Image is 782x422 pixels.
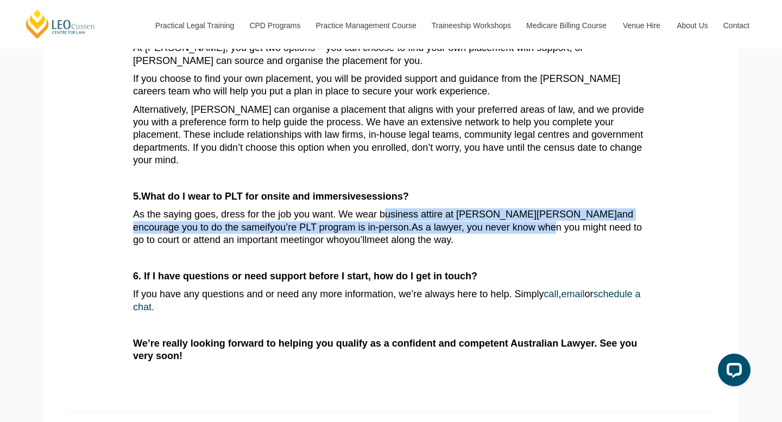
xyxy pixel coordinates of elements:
[24,9,97,40] a: [PERSON_NAME] Centre for Law
[544,289,558,299] a: call
[133,289,641,312] a: schedule a chat.
[709,349,755,395] iframe: LiveChat chat widget
[265,222,270,233] span: if
[133,73,620,97] span: If you choose to find your own placement, you will be provided support and guidance from the [PER...
[367,234,451,245] span: meet along the way
[133,191,412,202] strong: 5.
[147,2,242,49] a: Practical Legal Training
[379,222,412,233] span: person.
[537,209,617,220] span: [PERSON_NAME]
[133,104,644,166] span: Alternatively, [PERSON_NAME] can organise a placement that aligns with your preferred areas of la...
[270,222,297,233] span: you’re
[344,234,367,245] span: you’ll
[518,2,615,49] a: Medicare Billing Course
[133,209,633,232] span: and encourage you to do the same
[451,234,453,245] span: .
[152,302,154,312] span: .
[133,338,637,361] strong: We’re really looking forward to helping you qualify as a confident and competent Australian Lawye...
[315,234,344,245] span: or who
[133,289,641,312] span: schedule a chat
[584,289,593,299] span: or
[361,191,403,202] span: sessions
[561,289,584,299] a: email
[669,2,715,49] a: About Us
[241,2,307,49] a: CPD Programs
[615,2,669,49] a: Venue Hire
[558,289,561,299] span: ,
[133,271,477,282] span: 6. If I have questions or need support before I start, how do I get in touch?
[403,191,409,202] span: ?
[133,289,544,299] span: If you have any questions and or need any more information, we’re always here to help. Simply
[141,191,361,202] span: What do I wear to PLT for onsite and immersive
[424,2,518,49] a: Traineeship Workshops
[715,2,758,49] a: Contact
[299,222,379,233] span: PLT program is in-
[308,2,424,49] a: Practice Management Course
[133,209,537,220] span: As the saying goes, dress for the job you want. We wear business attire at [PERSON_NAME]
[133,42,583,66] span: At [PERSON_NAME], you get two options – you can choose to find your own placement with support, o...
